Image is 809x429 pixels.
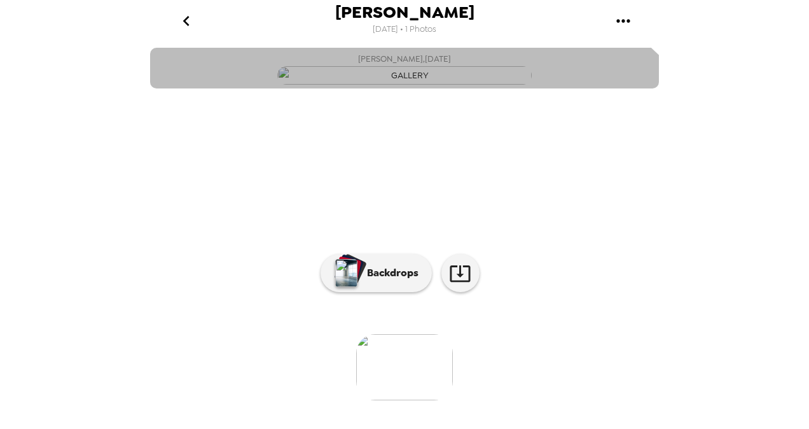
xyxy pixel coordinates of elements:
[356,334,453,400] img: gallery
[150,48,659,88] button: [PERSON_NAME],[DATE]
[361,265,418,281] p: Backdrops
[335,4,474,21] span: [PERSON_NAME]
[373,21,436,38] span: [DATE] • 1 Photos
[358,52,451,66] span: [PERSON_NAME] , [DATE]
[277,66,532,85] img: gallery
[321,254,432,292] button: Backdrops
